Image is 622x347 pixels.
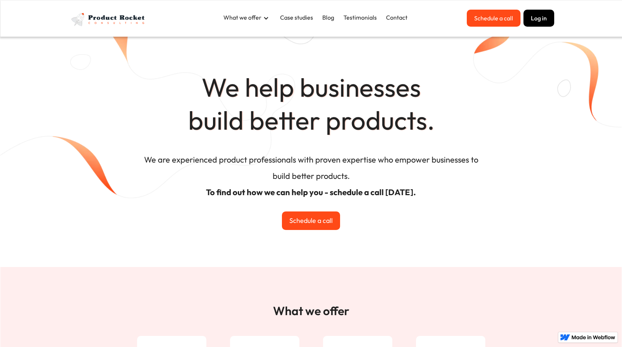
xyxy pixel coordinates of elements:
[340,10,380,25] a: Testimonials
[69,10,149,29] img: Product Rocket full light logo
[382,10,411,25] a: Contact
[282,211,340,230] a: Schedule a call
[206,184,416,200] strong: To find out how we can help you - schedule a call [DATE].
[223,13,262,21] div: What we offer
[139,148,483,208] h4: We are experienced product professionals with proven expertise who empower businesses to build be...
[319,10,338,25] a: Blog
[137,304,485,317] h2: What we offer
[276,10,317,25] a: Case studies
[467,10,520,27] a: Schedule a call
[220,10,276,26] div: What we offer
[69,10,149,29] a: home
[523,10,554,27] button: Log in
[572,335,615,340] img: Made in Webflow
